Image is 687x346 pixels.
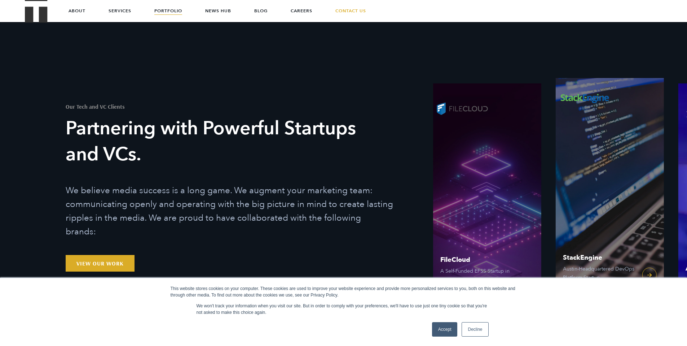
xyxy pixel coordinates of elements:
a: FileCloud [433,83,541,300]
p: We believe media success is a long game. We augment your marketing team: communicating openly and... [66,184,393,239]
a: View Our Work [66,255,135,272]
a: Accept [432,322,458,337]
a: StackEngine [556,73,664,289]
h3: Partnering with Powerful Startups and VCs. [66,116,393,168]
span: StackEngine [563,255,635,261]
span: A Self-Funded EFSS Startup in [GEOGRAPHIC_DATA], [US_STATE] [440,267,512,293]
div: This website stores cookies on your computer. These cookies are used to improve your website expe... [171,285,517,298]
span: Austin-Headquartered DevOps Platform Startup [563,265,635,282]
p: We won't track your information when you visit our site. But in order to comply with your prefere... [197,303,491,316]
img: FileCloud logo [433,94,491,123]
span: FileCloud [440,257,512,263]
h1: Our Tech and VC Clients [66,104,393,109]
img: StackEngine logo [556,83,613,112]
a: Decline [462,322,488,337]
